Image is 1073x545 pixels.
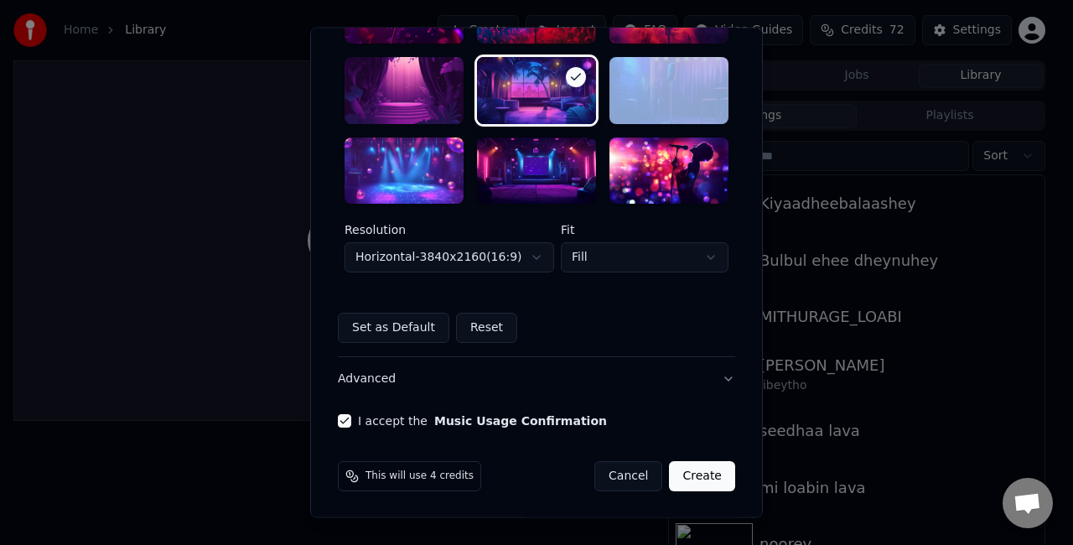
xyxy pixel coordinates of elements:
[456,314,517,344] button: Reset
[365,470,474,484] span: This will use 4 credits
[338,358,735,402] button: Advanced
[669,462,735,492] button: Create
[434,416,607,428] button: I accept the
[594,462,662,492] button: Cancel
[338,314,449,344] button: Set as Default
[345,225,554,236] label: Resolution
[358,416,607,428] label: I accept the
[561,225,728,236] label: Fit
